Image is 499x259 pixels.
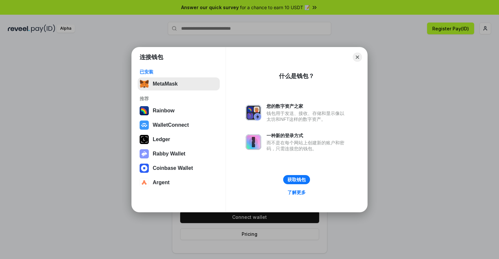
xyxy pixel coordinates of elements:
div: 钱包用于发送、接收、存储和显示像以太坊和NFT这样的数字资产。 [267,110,348,122]
div: 已安装 [140,69,218,75]
div: Rabby Wallet [153,151,185,157]
button: 获取钱包 [283,175,310,184]
div: Argent [153,180,170,186]
img: svg+xml,%3Csvg%20xmlns%3D%22http%3A%2F%2Fwww.w3.org%2F2000%2Fsvg%22%20fill%3D%22none%22%20viewBox... [246,105,261,121]
div: MetaMask [153,81,178,87]
img: svg+xml,%3Csvg%20xmlns%3D%22http%3A%2F%2Fwww.w3.org%2F2000%2Fsvg%22%20fill%3D%22none%22%20viewBox... [140,149,149,158]
button: Close [353,53,362,62]
div: Ledger [153,137,170,142]
div: 什么是钱包？ [279,72,314,80]
div: 推荐 [140,96,218,102]
img: svg+xml,%3Csvg%20width%3D%22120%22%20height%3D%22120%22%20viewBox%3D%220%200%20120%20120%22%20fil... [140,106,149,115]
div: 而不是在每个网站上创建新的账户和密码，只需连接您的钱包。 [267,140,348,152]
button: WalletConnect [138,119,220,132]
img: svg+xml,%3Csvg%20xmlns%3D%22http%3A%2F%2Fwww.w3.org%2F2000%2Fsvg%22%20fill%3D%22none%22%20viewBox... [246,134,261,150]
button: Rainbow [138,104,220,117]
button: Argent [138,176,220,189]
button: Rabby Wallet [138,147,220,160]
img: svg+xml,%3Csvg%20fill%3D%22none%22%20height%3D%2233%22%20viewBox%3D%220%200%2035%2033%22%20width%... [140,79,149,89]
div: WalletConnect [153,122,189,128]
h1: 连接钱包 [140,53,163,61]
button: Coinbase Wallet [138,162,220,175]
img: svg+xml,%3Csvg%20xmlns%3D%22http%3A%2F%2Fwww.w3.org%2F2000%2Fsvg%22%20width%3D%2228%22%20height%3... [140,135,149,144]
div: 获取钱包 [287,177,306,183]
button: Ledger [138,133,220,146]
img: svg+xml,%3Csvg%20width%3D%2228%22%20height%3D%2228%22%20viewBox%3D%220%200%2028%2028%22%20fill%3D... [140,164,149,173]
div: Coinbase Wallet [153,165,193,171]
div: Rainbow [153,108,175,114]
button: MetaMask [138,77,220,90]
img: svg+xml,%3Csvg%20width%3D%2228%22%20height%3D%2228%22%20viewBox%3D%220%200%2028%2028%22%20fill%3D... [140,121,149,130]
div: 了解更多 [287,189,306,195]
a: 了解更多 [284,188,310,197]
div: 您的数字资产之家 [267,103,348,109]
img: svg+xml,%3Csvg%20width%3D%2228%22%20height%3D%2228%22%20viewBox%3D%220%200%2028%2028%22%20fill%3D... [140,178,149,187]
div: 一种新的登录方式 [267,133,348,138]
